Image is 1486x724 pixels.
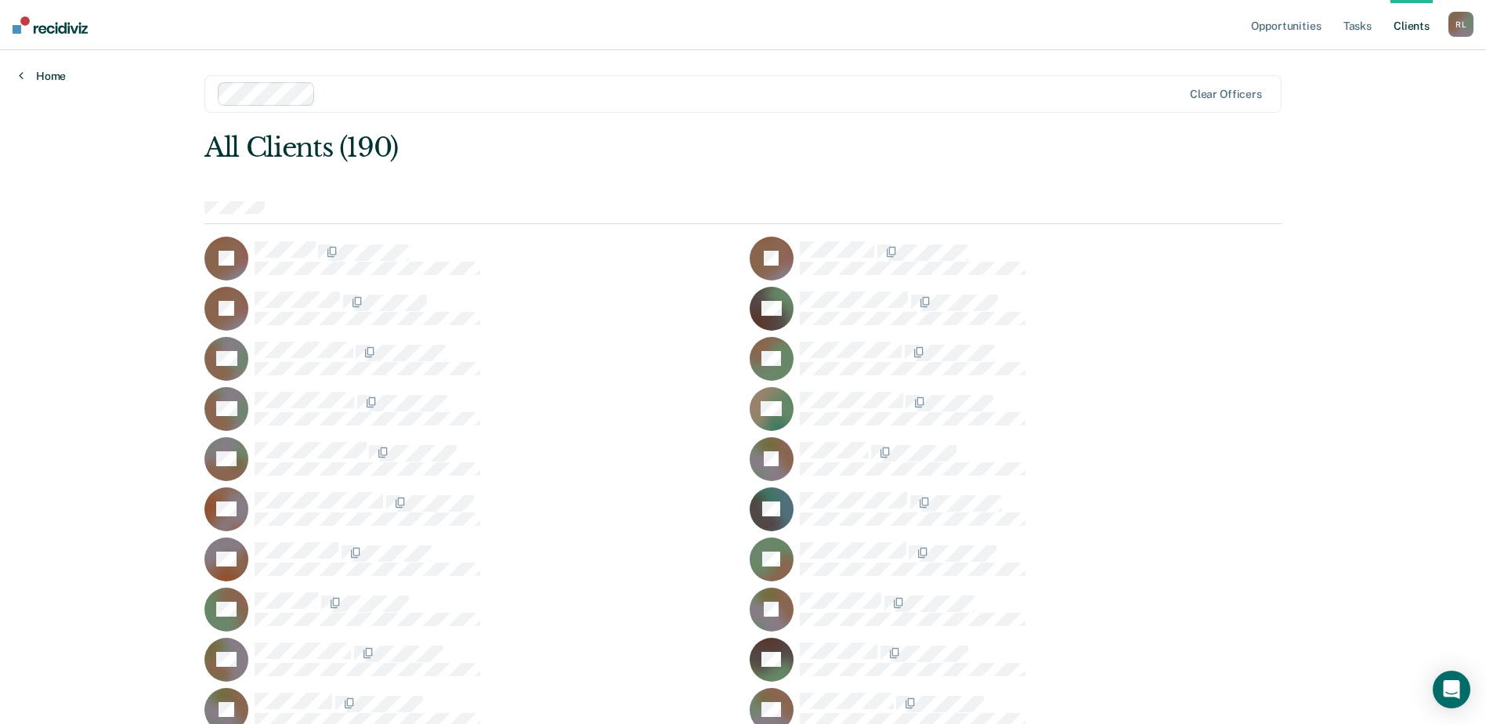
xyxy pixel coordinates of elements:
[19,69,66,83] a: Home
[1190,88,1262,101] div: Clear officers
[204,132,1066,164] div: All Clients (190)
[1433,671,1470,708] div: Open Intercom Messenger
[1448,12,1473,37] div: R L
[1448,12,1473,37] button: RL
[13,16,88,34] img: Recidiviz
